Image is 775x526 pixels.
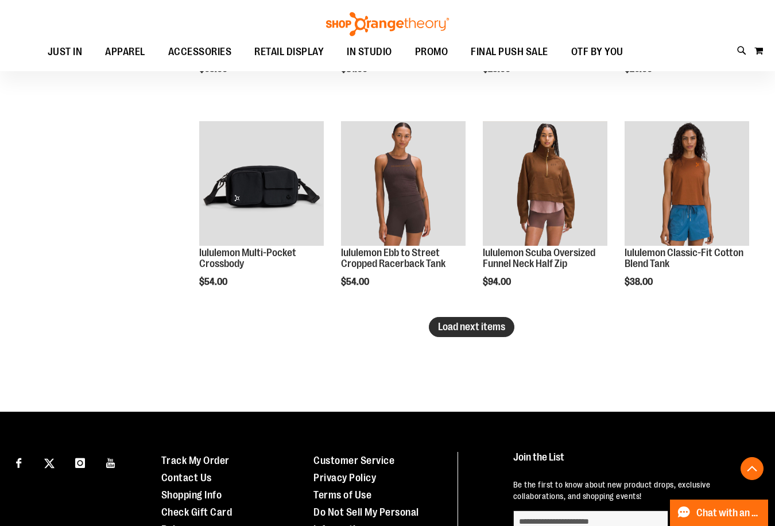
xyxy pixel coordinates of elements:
[48,39,83,65] span: JUST IN
[670,500,769,526] button: Chat with an Expert
[193,115,330,317] div: product
[313,489,371,501] a: Terms of Use
[341,277,371,287] span: $54.00
[625,121,749,246] img: lululemon Classic-Fit Cotton Blend Tank
[477,115,613,317] div: product
[168,39,232,65] span: ACCESSORIES
[741,457,764,480] button: Back To Top
[40,452,60,472] a: Visit our X page
[101,452,121,472] a: Visit our Youtube page
[199,121,324,246] img: lululemon Multi-Pocket Crossbody
[324,12,451,36] img: Shop Orangetheory
[483,121,607,246] img: lululemon Scuba Oversized Funnel Neck Half Zip
[483,277,513,287] span: $94.00
[513,452,754,473] h4: Join the List
[161,455,230,466] a: Track My Order
[70,452,90,472] a: Visit our Instagram page
[199,121,324,247] a: lululemon Multi-Pocket Crossbody
[415,39,448,65] span: PROMO
[341,121,466,246] img: lululemon Ebb to Street Cropped Racerback Tank
[625,277,654,287] span: $38.00
[471,39,548,65] span: FINAL PUSH SALE
[335,115,471,317] div: product
[313,455,394,466] a: Customer Service
[347,39,392,65] span: IN STUDIO
[199,277,229,287] span: $54.00
[254,39,324,65] span: RETAIL DISPLAY
[571,39,623,65] span: OTF BY YOU
[199,247,296,270] a: lululemon Multi-Pocket Crossbody
[161,489,222,501] a: Shopping Info
[105,39,145,65] span: APPAREL
[483,121,607,247] a: lululemon Scuba Oversized Funnel Neck Half Zip
[696,508,761,519] span: Chat with an Expert
[161,472,212,484] a: Contact Us
[9,452,29,472] a: Visit our Facebook page
[483,247,595,270] a: lululemon Scuba Oversized Funnel Neck Half Zip
[341,247,445,270] a: lululemon Ebb to Street Cropped Racerback Tank
[313,472,376,484] a: Privacy Policy
[341,121,466,247] a: lululemon Ebb to Street Cropped Racerback Tank
[625,121,749,247] a: lululemon Classic-Fit Cotton Blend Tank
[44,458,55,469] img: Twitter
[513,479,754,502] p: Be the first to know about new product drops, exclusive collaborations, and shopping events!
[619,115,755,317] div: product
[625,247,743,270] a: lululemon Classic-Fit Cotton Blend Tank
[438,321,505,332] span: Load next items
[429,317,514,337] button: Load next items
